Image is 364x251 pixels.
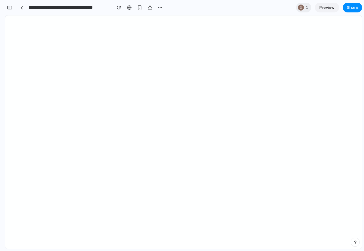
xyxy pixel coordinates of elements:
span: Share [347,5,358,11]
span: Preview [319,5,335,11]
button: Share [343,3,362,12]
a: Preview [315,3,339,12]
span: 1 [306,5,310,11]
div: 1 [296,3,311,12]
